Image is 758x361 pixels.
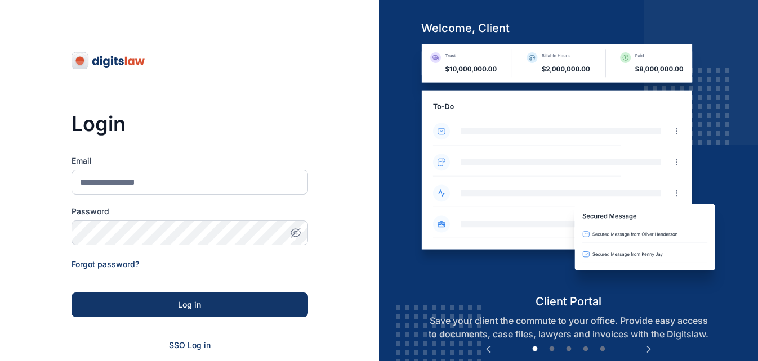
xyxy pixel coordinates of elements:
a: SSO Log in [169,340,211,350]
button: 1 [529,344,541,355]
h5: client portal [412,294,725,309]
img: client-portal [412,44,725,294]
button: 3 [563,344,574,355]
button: 4 [580,344,591,355]
a: Forgot password? [72,259,139,269]
button: Previous [483,344,494,355]
button: Next [643,344,654,355]
h3: Login [72,112,308,135]
label: Password [72,206,308,217]
button: Log in [72,292,308,317]
label: Email [72,155,308,166]
h5: welcome, client [412,20,725,36]
div: Log in [90,299,290,310]
button: 2 [546,344,558,355]
p: Save your client the commute to your office. Provide easy access to documents, case files, lawyer... [412,314,725,341]
img: digitslaw-logo [72,52,146,70]
button: 5 [597,344,608,355]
